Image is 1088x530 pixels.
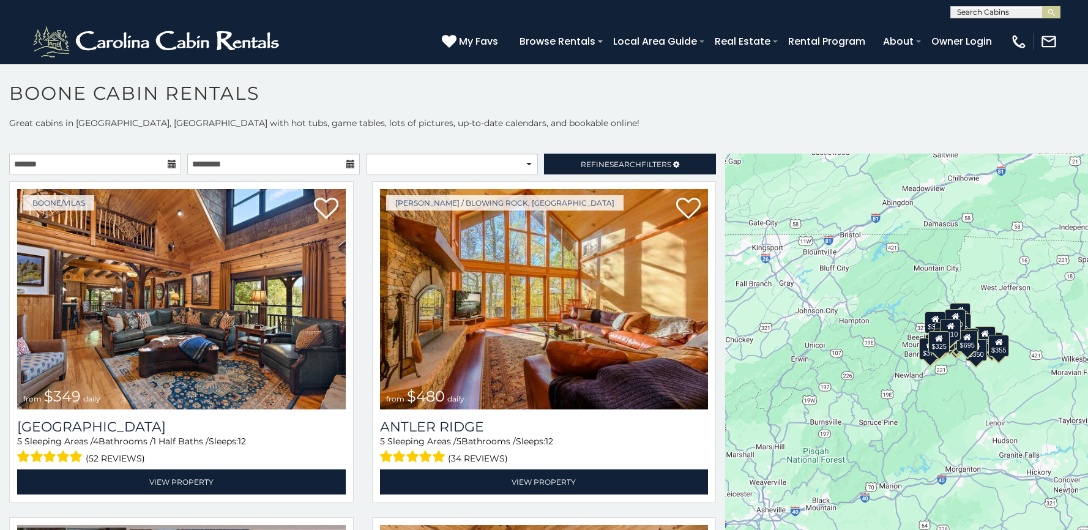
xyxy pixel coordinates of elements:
a: About [877,31,920,52]
span: 5 [380,436,385,447]
span: (52 reviews) [86,450,145,466]
span: daily [447,394,464,403]
span: 5 [17,436,22,447]
a: Diamond Creek Lodge from $349 daily [17,189,346,409]
a: Antler Ridge [380,419,709,435]
a: [GEOGRAPHIC_DATA] [17,419,346,435]
div: $375 [919,338,940,360]
div: $355 [988,335,1009,357]
a: View Property [17,469,346,495]
span: (34 reviews) [448,450,508,466]
img: phone-regular-white.png [1010,33,1027,50]
span: 5 [456,436,461,447]
a: Owner Login [925,31,998,52]
a: Real Estate [709,31,777,52]
div: $320 [944,309,965,331]
span: from [23,394,42,403]
a: Local Area Guide [607,31,703,52]
img: mail-regular-white.png [1040,33,1057,50]
div: $325 [928,331,949,353]
a: View Property [380,469,709,495]
a: Antler Ridge from $480 daily [380,189,709,409]
a: Add to favorites [676,196,701,222]
a: Browse Rentals [513,31,602,52]
div: $695 [956,330,977,352]
div: Sleeping Areas / Bathrooms / Sleeps: [380,435,709,466]
img: Antler Ridge [380,189,709,409]
span: $480 [407,387,445,405]
a: RefineSearchFilters [544,154,716,174]
span: 12 [545,436,553,447]
div: Sleeping Areas / Bathrooms / Sleeps: [17,435,346,466]
span: Refine Filters [581,160,671,169]
span: $349 [44,387,81,405]
a: Add to favorites [314,196,338,222]
span: Search [609,160,641,169]
div: $210 [939,319,960,341]
div: $350 [966,339,986,361]
a: Boone/Vilas [23,195,94,211]
span: 4 [93,436,99,447]
a: [PERSON_NAME] / Blowing Rock, [GEOGRAPHIC_DATA] [386,195,624,211]
div: $380 [958,328,978,350]
img: Diamond Creek Lodge [17,189,346,409]
div: $250 [950,313,971,335]
div: $525 [950,303,971,325]
span: 1 Half Baths / [153,436,209,447]
img: White-1-2.png [31,23,285,60]
div: $930 [974,326,995,348]
span: My Favs [459,34,498,49]
div: $305 [925,312,945,334]
span: 12 [238,436,246,447]
h3: Diamond Creek Lodge [17,419,346,435]
span: daily [83,394,100,403]
a: My Favs [442,34,501,50]
span: from [386,394,404,403]
a: Rental Program [782,31,871,52]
